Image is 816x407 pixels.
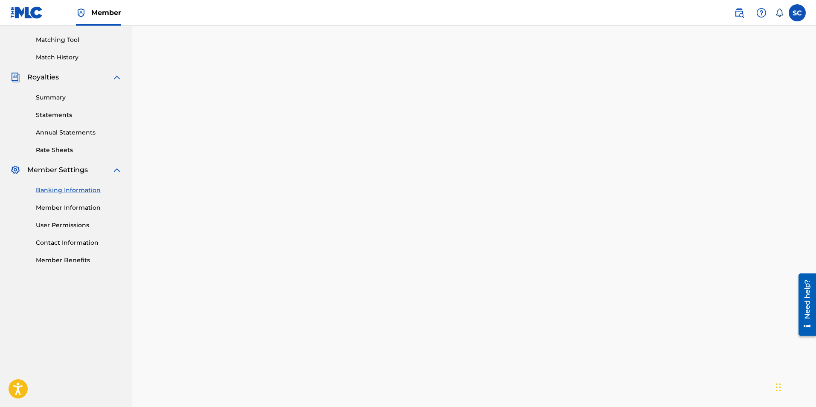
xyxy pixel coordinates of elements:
div: User Menu [789,4,806,21]
div: Drag [776,375,781,400]
a: Summary [36,93,122,102]
a: Banking Information [36,186,122,195]
a: Contact Information [36,238,122,247]
a: Member Information [36,203,122,212]
a: Matching Tool [36,35,122,44]
a: Statements [36,111,122,120]
div: Notifications [775,9,784,17]
img: help [756,8,767,18]
span: Member [91,8,121,18]
a: Annual Statements [36,128,122,137]
iframe: Resource Center [792,270,816,339]
img: Member Settings [10,165,20,175]
span: Member Settings [27,165,88,175]
img: Royalties [10,72,20,82]
a: Public Search [731,4,748,21]
a: Match History [36,53,122,62]
a: User Permissions [36,221,122,230]
a: Member Benefits [36,256,122,265]
img: MLC Logo [10,6,43,19]
a: Rate Sheets [36,146,122,155]
img: search [734,8,744,18]
img: expand [112,165,122,175]
span: Royalties [27,72,59,82]
img: expand [112,72,122,82]
div: Help [753,4,770,21]
iframe: Chat Widget [773,366,816,407]
img: Top Rightsholder [76,8,86,18]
